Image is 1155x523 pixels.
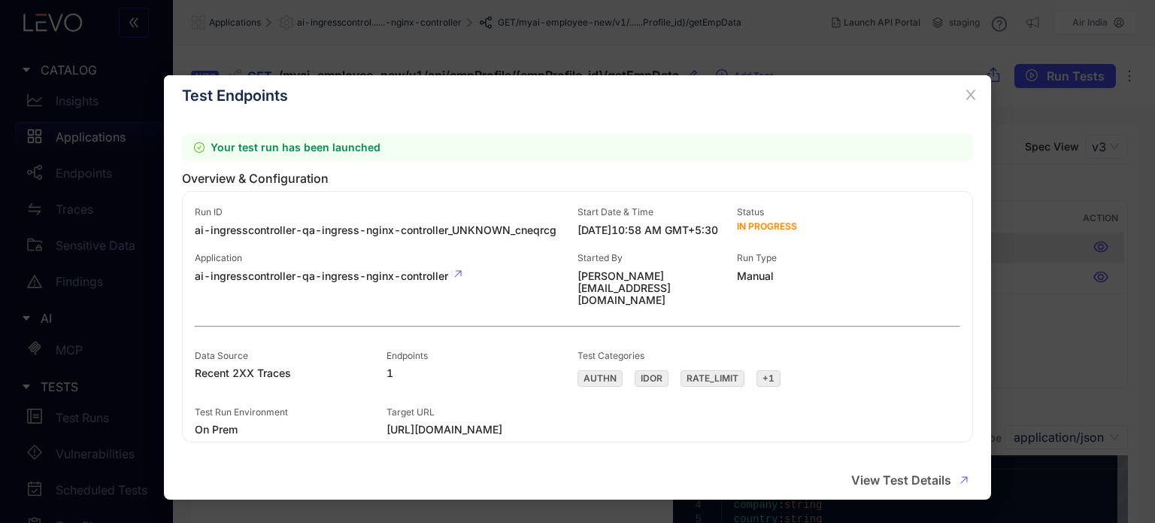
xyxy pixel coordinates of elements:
[182,134,973,161] p: Your test run has been launched
[577,350,644,361] span: Test Categories
[577,270,737,306] span: [PERSON_NAME][EMAIL_ADDRESS][DOMAIN_NAME]
[182,172,973,185] h3: Overview & Configuration
[737,252,777,263] span: Run Type
[577,252,623,263] span: Started By
[737,270,896,282] span: Manual
[577,370,623,387] span: AUTHN
[195,224,577,236] span: ai-ingresscontroller-qa-ingress-nginx-controller_UNKNOWN_cneqrcg
[577,224,737,236] span: [DATE] 10:58 AM GMT+5:30
[950,75,991,116] button: Close
[195,424,387,436] span: On Prem
[681,370,744,387] span: RATE_LIMIT
[737,206,764,217] span: Status
[195,270,577,282] span: ai-ingresscontroller-qa-ingress-nginx-controller
[840,468,979,492] button: View Test Details
[182,87,973,104] div: Test Endpoints
[964,88,978,102] span: close
[195,252,242,263] span: Application
[577,206,653,217] span: Start Date & Time
[387,367,578,379] span: 1
[756,370,781,387] span: + 1
[195,367,387,379] span: Recent 2XX Traces
[387,424,641,436] span: [URL][DOMAIN_NAME]
[195,350,248,361] span: Data Source
[194,142,205,153] span: check-circle
[195,406,288,418] span: Test Run Environment
[195,206,223,217] span: Run ID
[387,350,428,361] span: Endpoints
[635,370,668,387] span: IDOR
[387,406,435,418] span: Target URL
[737,220,797,232] span: In Progress
[851,473,951,487] span: View Test Details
